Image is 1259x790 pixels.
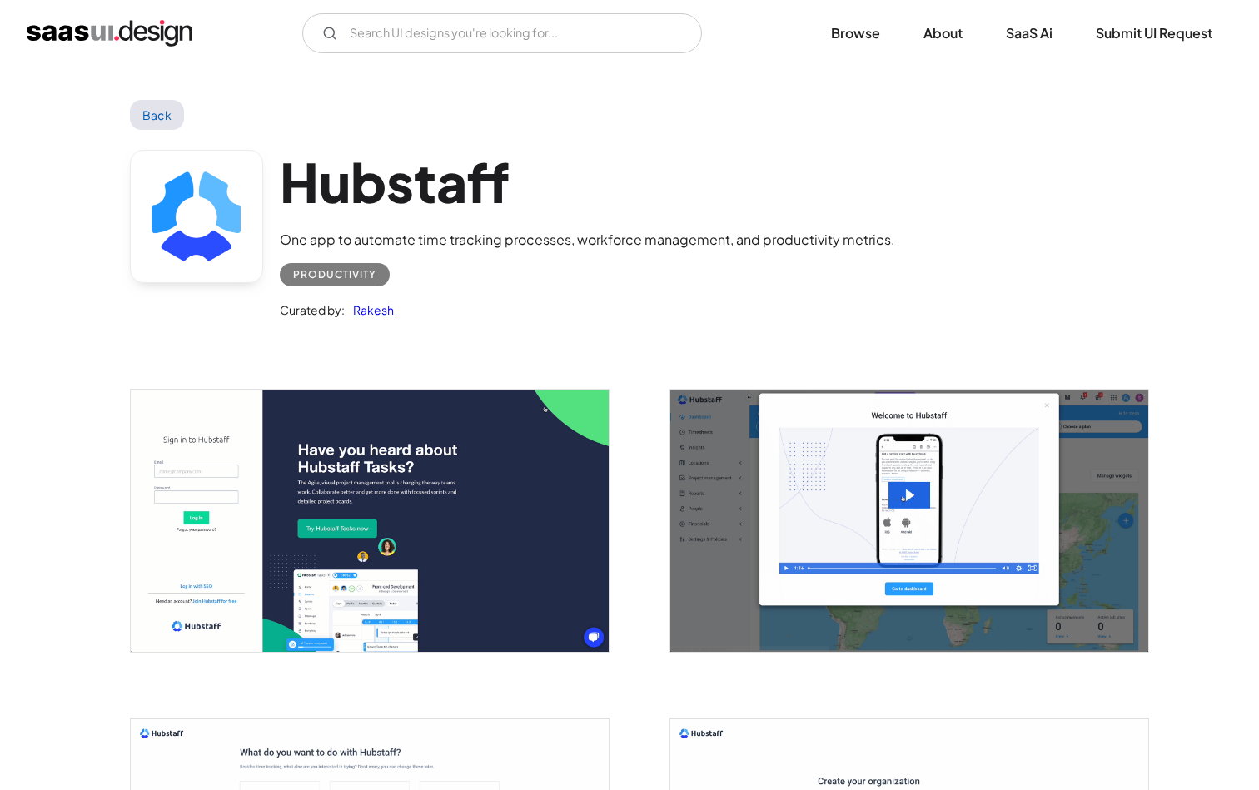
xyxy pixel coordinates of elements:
a: home [27,20,192,47]
img: 645b361189482a0928e65746_Hubstaff%20Time%20Tracking%20and%20Productivity%20Monitoring%20Tool%20We... [670,390,1148,652]
a: About [903,15,983,52]
div: Productivity [293,265,376,285]
a: open lightbox [131,390,609,652]
a: Submit UI Request [1076,15,1232,52]
div: One app to automate time tracking processes, workforce management, and productivity metrics. [280,230,895,250]
div: Curated by: [280,300,345,320]
h1: Hubstaff [280,150,895,214]
form: Email Form [302,13,702,53]
a: open lightbox [670,390,1148,652]
a: Browse [811,15,900,52]
input: Search UI designs you're looking for... [302,13,702,53]
a: Rakesh [345,300,394,320]
img: 645b3611fd781a12a5720701_Sign%20In%20Hubstaff%20Time%20Tracking%20and%20Productivity%20Monitoring... [131,390,609,652]
a: SaaS Ai [986,15,1072,52]
a: Back [130,100,184,130]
